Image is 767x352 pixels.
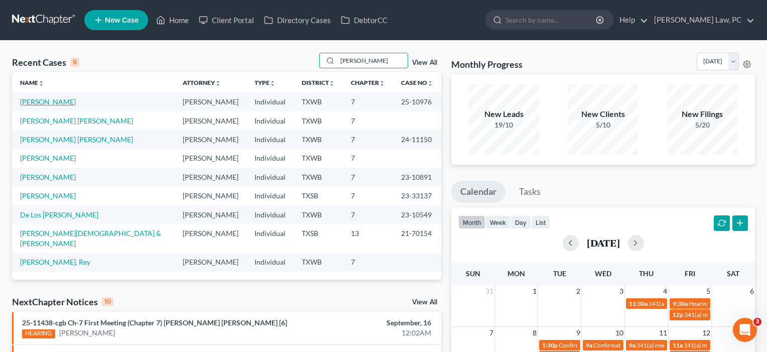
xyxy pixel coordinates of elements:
span: 6 [749,285,755,297]
a: Directory Cases [259,11,336,29]
td: TXWB [294,149,343,168]
a: [PERSON_NAME] [PERSON_NAME] [20,116,133,125]
span: 12 [701,327,711,339]
a: De Los [PERSON_NAME] [20,210,98,219]
td: Individual [246,186,294,205]
td: Individual [246,130,294,149]
a: Districtunfold_more [302,79,335,86]
td: [PERSON_NAME] [175,92,246,111]
a: [PERSON_NAME] [20,173,76,181]
td: [PERSON_NAME] [175,130,246,149]
td: [PERSON_NAME] [175,224,246,253]
td: [PERSON_NAME] [175,205,246,224]
div: Recent Cases [12,56,79,68]
td: Individual [246,253,294,272]
a: Chapterunfold_more [351,79,385,86]
div: New Leads [469,108,539,120]
span: 341(a) meeting for [PERSON_NAME] [649,300,745,307]
span: 3 [618,285,624,297]
div: 10 [102,297,113,306]
a: Attorneyunfold_more [183,79,221,86]
button: day [510,215,531,229]
a: View All [412,59,437,66]
td: 23-10549 [393,205,441,224]
i: unfold_more [215,80,221,86]
div: New Filings [667,108,737,120]
button: week [485,215,510,229]
td: 24-11150 [393,130,441,149]
td: 13 [343,224,393,253]
td: 7 [343,111,393,130]
span: 4 [662,285,668,297]
a: Calendar [451,181,505,203]
a: Client Portal [194,11,259,29]
td: TXWB [294,168,343,186]
td: TXWB [294,205,343,224]
span: 8 [532,327,538,339]
a: [PERSON_NAME], Rey [20,258,90,266]
a: [PERSON_NAME] [PERSON_NAME] [20,135,133,144]
a: Typeunfold_more [254,79,276,86]
span: Sat [727,269,739,278]
div: 9 [70,58,79,67]
div: 19/10 [469,120,539,130]
div: 5/10 [568,120,638,130]
td: [PERSON_NAME] [175,186,246,205]
span: 12p [673,311,683,318]
td: [PERSON_NAME] [175,168,246,186]
a: [PERSON_NAME][DEMOGRAPHIC_DATA] & [PERSON_NAME] [20,229,161,248]
td: TXSB [294,224,343,253]
span: 1:30p [542,341,558,349]
td: Individual [246,111,294,130]
a: Tasks [510,181,550,203]
td: 7 [343,253,393,272]
i: unfold_more [329,80,335,86]
span: 9a [629,341,635,349]
span: Sun [466,269,480,278]
a: Help [614,11,648,29]
td: TXWB [294,92,343,111]
span: Thu [639,269,654,278]
i: unfold_more [38,80,44,86]
td: 7 [343,130,393,149]
td: [PERSON_NAME] [175,111,246,130]
span: Fri [685,269,695,278]
a: 25-11438-cgb Ch-7 First Meeting (Chapter 7) [PERSON_NAME] [PERSON_NAME] [6] [22,318,287,327]
td: 23-33137 [393,186,441,205]
td: 25-10976 [393,92,441,111]
span: 9a [586,341,592,349]
iframe: Intercom live chat [733,318,757,342]
td: 21-70154 [393,224,441,253]
td: Individual [246,205,294,224]
input: Search by name... [505,11,597,29]
span: New Case [105,17,139,24]
span: 341(a) meeting for [PERSON_NAME] [636,341,733,349]
a: Case Nounfold_more [401,79,433,86]
a: [PERSON_NAME] [20,154,76,162]
td: 7 [343,186,393,205]
span: Mon [507,269,525,278]
input: Search by name... [337,53,408,68]
span: 3 [753,318,761,326]
button: list [531,215,550,229]
span: Tue [553,269,566,278]
span: 9:30a [673,300,688,307]
div: NextChapter Notices [12,296,113,308]
span: 31 [484,285,494,297]
h2: [DATE] [587,238,620,248]
span: Confirmation Hearing for [PERSON_NAME] [593,341,708,349]
td: [PERSON_NAME] [175,253,246,272]
td: Individual [246,224,294,253]
td: 7 [343,205,393,224]
td: TXWB [294,111,343,130]
td: TXWB [294,130,343,149]
a: [PERSON_NAME] [20,191,76,200]
a: [PERSON_NAME] [20,97,76,106]
td: Individual [246,168,294,186]
span: 11 [658,327,668,339]
div: 5/20 [667,120,737,130]
a: Home [151,11,194,29]
a: View All [412,299,437,306]
span: 5 [705,285,711,297]
div: September, 16 [302,318,431,328]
